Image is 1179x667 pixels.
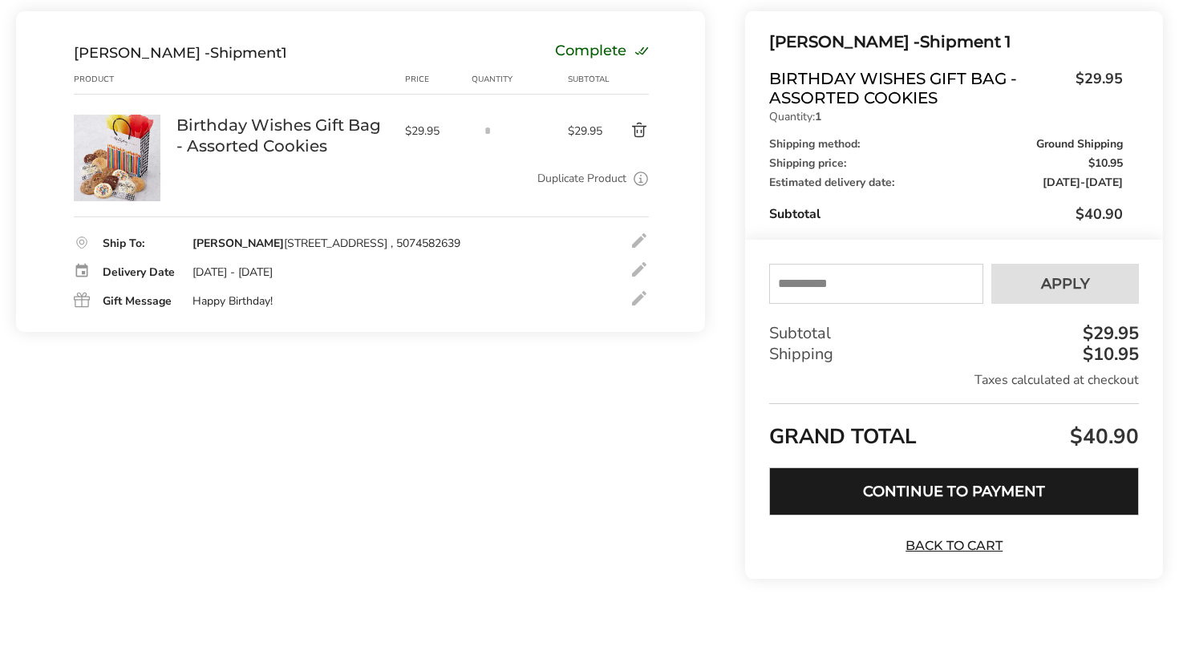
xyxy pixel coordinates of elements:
[1085,175,1123,190] span: [DATE]
[74,114,160,129] a: Birthday Wishes Gift Bag - Assorted Cookies
[769,69,1068,107] span: Birthday Wishes Gift Bag - Assorted Cookies
[769,177,1123,188] div: Estimated delivery date:
[769,403,1139,455] div: GRAND TOTAL
[769,371,1139,389] div: Taxes calculated at checkout
[1088,158,1123,169] span: $10.95
[74,44,287,62] div: Shipment
[74,73,176,86] div: Product
[769,69,1123,107] a: Birthday Wishes Gift Bag - Assorted Cookies$29.95
[815,109,821,124] strong: 1
[1068,69,1123,103] span: $29.95
[192,294,273,309] div: Happy Birthday!
[103,267,176,278] div: Delivery Date
[192,236,284,251] strong: [PERSON_NAME]
[1076,204,1123,224] span: $40.90
[769,467,1139,515] button: Continue to Payment
[405,123,464,139] span: $29.95
[1066,422,1139,451] span: $40.90
[1041,277,1090,291] span: Apply
[74,115,160,201] img: Birthday Wishes Gift Bag - Assorted Cookies
[898,537,1011,555] a: Back to Cart
[769,323,1139,344] div: Subtotal
[192,265,273,280] div: [DATE] - [DATE]
[472,115,504,147] input: Quantity input
[1043,177,1123,188] span: -
[555,44,649,62] div: Complete
[537,170,626,188] a: Duplicate Product
[472,73,568,86] div: Quantity
[769,204,1123,224] div: Subtotal
[605,121,650,140] button: Delete product
[74,44,210,62] span: [PERSON_NAME] -
[769,139,1123,150] div: Shipping method:
[1079,325,1139,342] div: $29.95
[192,236,460,251] div: [STREET_ADDRESS] , 5074582639
[282,44,287,62] span: 1
[103,296,176,307] div: Gift Message
[769,158,1123,169] div: Shipping price:
[769,29,1123,55] div: Shipment 1
[769,32,920,51] span: [PERSON_NAME] -
[991,264,1139,304] button: Apply
[1043,175,1080,190] span: [DATE]
[769,111,1123,123] p: Quantity:
[103,238,176,249] div: Ship To:
[568,123,605,139] span: $29.95
[769,344,1139,365] div: Shipping
[1036,139,1123,150] span: Ground Shipping
[405,73,472,86] div: Price
[1079,346,1139,363] div: $10.95
[176,115,389,156] a: Birthday Wishes Gift Bag - Assorted Cookies
[568,73,605,86] div: Subtotal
